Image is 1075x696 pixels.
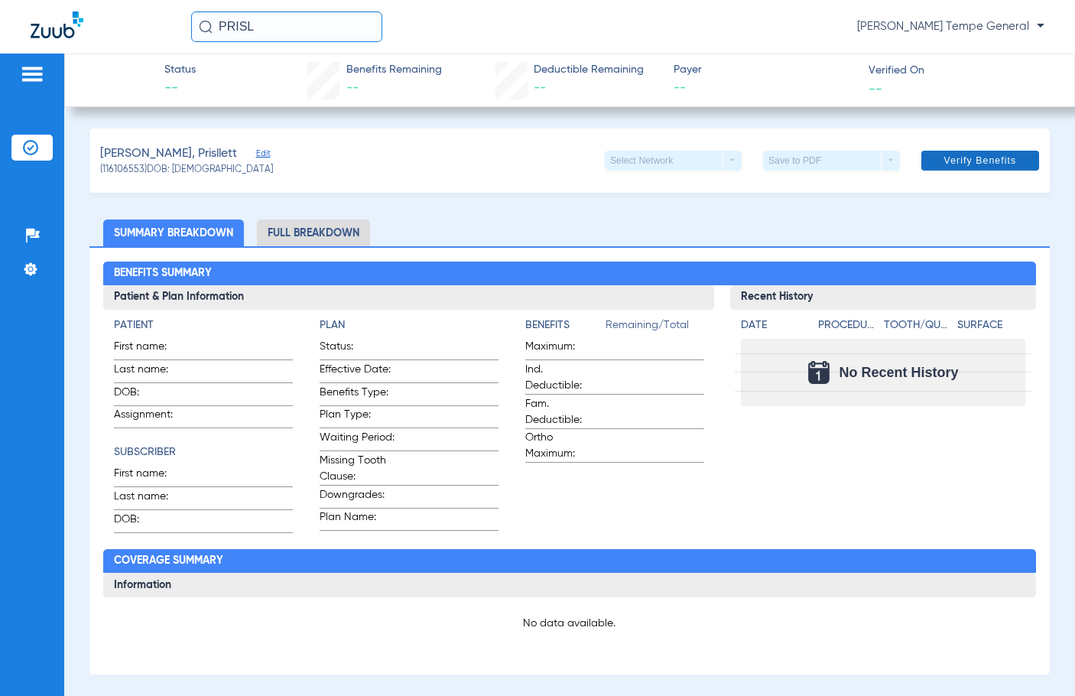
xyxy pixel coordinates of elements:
button: Verify Benefits [921,151,1039,171]
span: Assignment: [114,407,189,428]
h4: Procedure [818,317,879,333]
img: Search Icon [199,20,213,34]
img: hamburger-icon [20,65,44,83]
li: Summary Breakdown [103,220,244,246]
span: Downgrades: [320,487,395,508]
span: Benefits Type: [320,385,395,405]
h4: Surface [957,317,1025,333]
span: Edit [256,148,270,163]
span: -- [674,79,855,98]
span: No Recent History [839,365,958,380]
h3: Patient & Plan Information [103,285,715,310]
span: Maximum: [525,339,600,359]
span: [PERSON_NAME] Tempe General [857,19,1044,34]
span: Last name: [114,362,189,382]
span: First name: [114,339,189,359]
span: Plan Type: [320,407,395,428]
h4: Date [741,317,805,333]
span: Benefits Remaining [346,62,442,78]
span: Verify Benefits [944,154,1017,167]
app-breakdown-title: Procedure [818,317,879,339]
span: Last name: [114,489,189,509]
h3: Information [103,573,1037,597]
app-breakdown-title: Surface [957,317,1025,339]
span: -- [869,80,882,96]
span: Plan Name: [320,509,395,530]
span: Status [164,62,196,78]
span: DOB: [114,512,189,532]
span: DOB: [114,385,189,405]
span: [PERSON_NAME], Prisllett [100,145,237,164]
span: First name: [114,466,189,486]
app-breakdown-title: Benefits [525,317,606,339]
span: Ortho Maximum: [525,430,600,462]
iframe: Chat Widget [999,623,1075,696]
span: -- [346,82,359,94]
app-breakdown-title: Date [741,317,805,339]
h4: Subscriber [114,444,293,460]
li: Full Breakdown [257,220,370,246]
h2: Benefits Summary [103,262,1037,286]
span: Deductible Remaining [534,62,644,78]
span: Status: [320,339,395,359]
span: Fam. Deductible: [525,396,600,428]
h3: Recent History [730,285,1036,310]
p: No data available. [114,616,1026,631]
span: Payer [674,62,855,78]
h4: Benefits [525,317,606,333]
span: -- [164,79,196,98]
input: Search for patients [191,11,382,42]
img: Zuub Logo [31,11,83,38]
span: (116106553) DOB: [DEMOGRAPHIC_DATA] [100,164,273,177]
h4: Patient [114,317,293,333]
span: Ind. Deductible: [525,362,600,394]
h4: Tooth/Quad [884,317,952,333]
span: Remaining/Total [606,317,704,339]
span: Waiting Period: [320,430,395,450]
h4: Plan [320,317,499,333]
span: -- [534,82,546,94]
app-breakdown-title: Tooth/Quad [884,317,952,339]
img: Calendar [808,361,830,384]
span: Missing Tooth Clause: [320,453,395,485]
h2: Coverage Summary [103,549,1037,574]
span: Verified On [869,63,1050,79]
span: Effective Date: [320,362,395,382]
